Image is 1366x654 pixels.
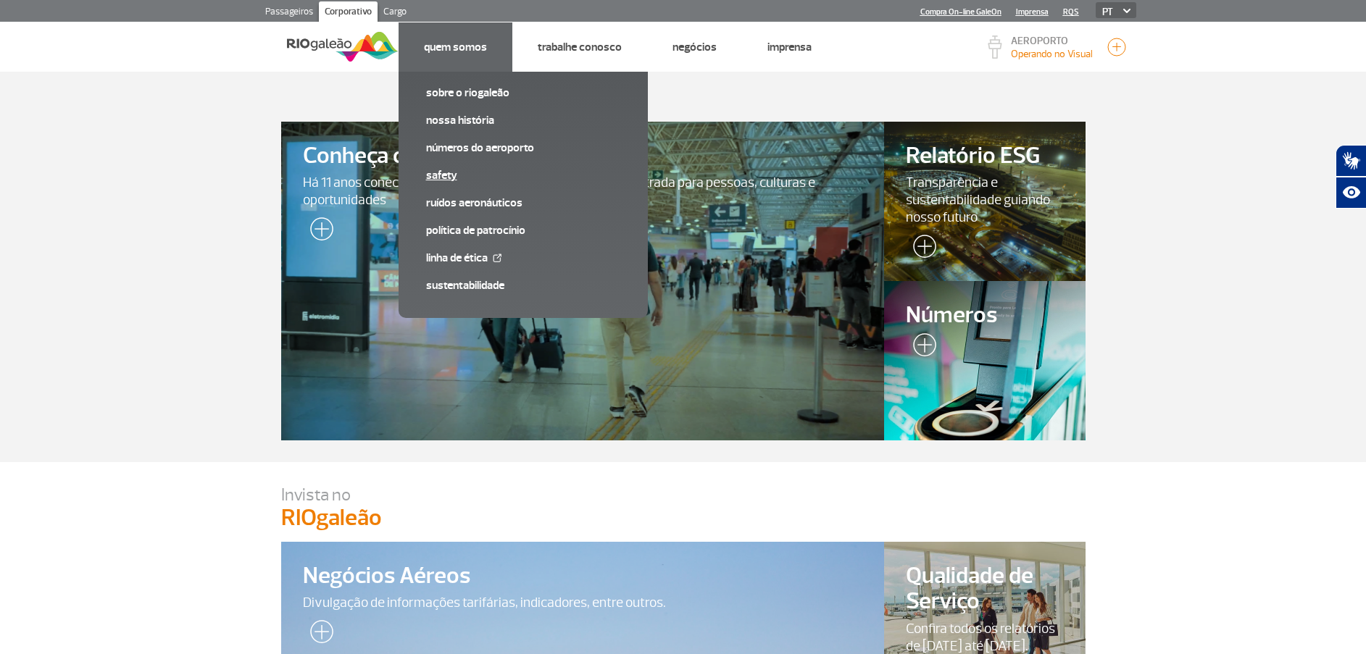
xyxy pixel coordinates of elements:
[281,122,885,440] a: Conheça o RIOgaleãoHá 11 anos conectando o Rio ao mundo e sendo a porta de entrada para pessoas, ...
[906,563,1064,614] span: Qualidade de Serviço
[906,143,1064,169] span: Relatório ESG
[426,112,620,128] a: Nossa História
[884,122,1086,281] a: Relatório ESGTransparência e sustentabilidade guiando nosso futuro
[303,594,863,611] span: Divulgação de informações tarifárias, indicadores, entre outros.
[1336,177,1366,209] button: Abrir recursos assistivos.
[303,174,863,209] span: Há 11 anos conectando o Rio ao mundo e sendo a porta de entrada para pessoas, culturas e oportuni...
[767,40,812,54] a: Imprensa
[538,40,622,54] a: Trabalhe Conosco
[1016,7,1049,17] a: Imprensa
[426,85,620,101] a: Sobre o RIOgaleão
[281,484,1086,506] p: Invista no
[1336,145,1366,177] button: Abrir tradutor de língua de sinais.
[920,7,1001,17] a: Compra On-line GaleOn
[424,40,487,54] a: Quem Somos
[319,1,378,25] a: Corporativo
[493,253,501,262] img: External Link Icon
[1011,36,1093,46] p: AEROPORTO
[906,235,936,264] img: leia-mais
[426,222,620,238] a: Política de Patrocínio
[1063,7,1079,17] a: RQS
[426,195,620,211] a: Ruídos aeronáuticos
[303,143,863,169] span: Conheça o RIOgaleão
[906,303,1064,328] span: Números
[378,1,412,25] a: Cargo
[303,217,333,246] img: leia-mais
[426,277,620,293] a: Sustentabilidade
[259,1,319,25] a: Passageiros
[906,333,936,362] img: leia-mais
[884,281,1086,440] a: Números
[281,506,1086,530] p: RIOgaleão
[672,40,717,54] a: Negócios
[426,140,620,156] a: Números do Aeroporto
[426,250,620,266] a: Linha de Ética
[1336,145,1366,209] div: Plugin de acessibilidade da Hand Talk.
[303,620,333,649] img: leia-mais
[906,174,1064,226] span: Transparência e sustentabilidade guiando nosso futuro
[1011,46,1093,62] p: Visibilidade de 9000m
[426,167,620,183] a: SAFETY
[303,563,863,589] span: Negócios Aéreos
